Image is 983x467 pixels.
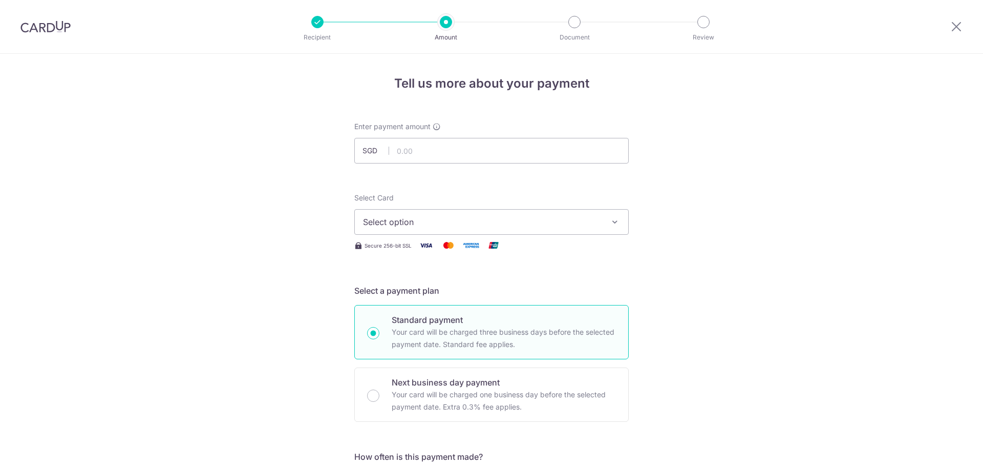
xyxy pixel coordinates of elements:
span: Enter payment amount [354,121,431,132]
img: CardUp [20,21,71,33]
img: Mastercard [438,239,459,252]
p: Standard payment [392,314,616,326]
span: Secure 256-bit SSL [365,241,412,250]
p: Your card will be charged one business day before the selected payment date. Extra 0.3% fee applies. [392,389,616,413]
span: translation missing: en.payables.payment_networks.credit_card.summary.labels.select_card [354,193,394,202]
img: Visa [416,239,436,252]
img: American Express [461,239,481,252]
h5: Select a payment plan [354,285,629,297]
p: Review [666,32,741,43]
img: Union Pay [483,239,504,252]
h4: Tell us more about your payment [354,74,629,93]
h5: How often is this payment made? [354,451,629,463]
p: Your card will be charged three business days before the selected payment date. Standard fee appl... [392,326,616,351]
span: SGD [362,146,389,156]
p: Recipient [280,32,355,43]
span: Select option [363,216,602,228]
p: Next business day payment [392,376,616,389]
p: Amount [408,32,484,43]
p: Document [537,32,612,43]
button: Select option [354,209,629,235]
input: 0.00 [354,138,629,164]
